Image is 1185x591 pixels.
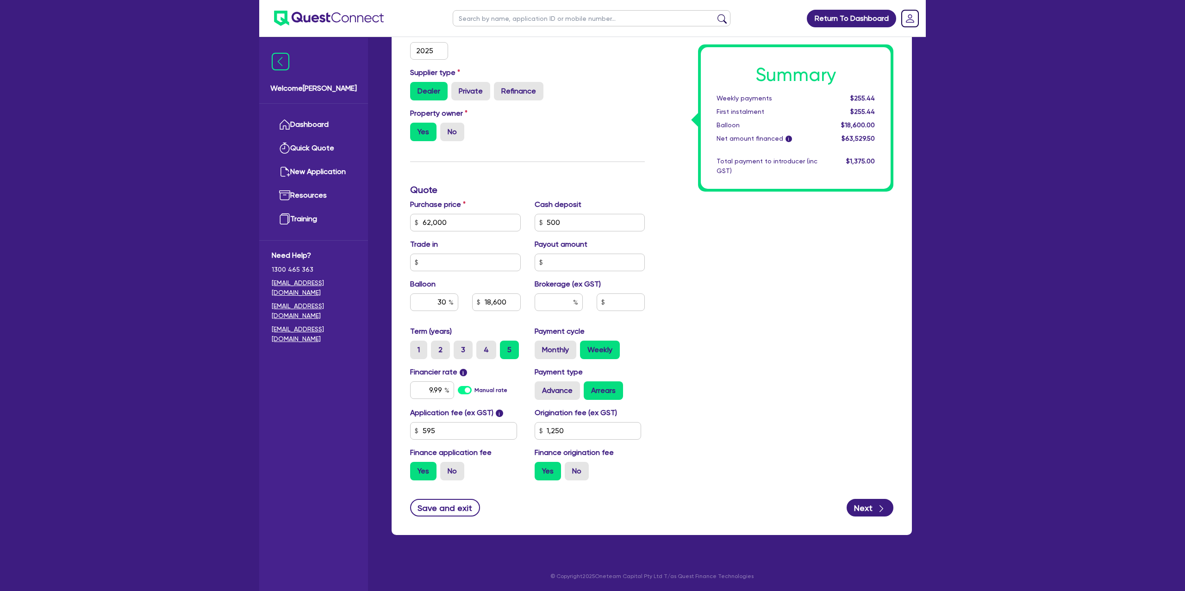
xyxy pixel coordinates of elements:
[535,367,583,378] label: Payment type
[842,135,875,142] span: $63,529.50
[850,108,875,115] span: $255.44
[850,94,875,102] span: $255.44
[270,83,357,94] span: Welcome [PERSON_NAME]
[274,11,384,26] img: quest-connect-logo-blue
[410,239,438,250] label: Trade in
[535,239,587,250] label: Payout amount
[717,64,875,86] h1: Summary
[410,499,480,516] button: Save and exit
[272,137,355,160] a: Quick Quote
[410,407,493,418] label: Application fee (ex GST)
[786,136,792,143] span: i
[580,341,620,359] label: Weekly
[410,184,645,195] h3: Quote
[410,199,466,210] label: Purchase price
[807,10,896,27] a: Return To Dashboard
[846,157,875,165] span: $1,375.00
[410,367,467,378] label: Financier rate
[279,166,290,177] img: new-application
[385,572,918,580] p: © Copyright 2025 Oneteam Capital Pty Ltd T/as Quest Finance Technologies
[496,410,503,417] span: i
[535,341,576,359] label: Monthly
[410,67,460,78] label: Supplier type
[279,143,290,154] img: quick-quote
[410,326,452,337] label: Term (years)
[410,108,468,119] label: Property owner
[898,6,922,31] a: Dropdown toggle
[535,199,581,210] label: Cash deposit
[535,407,617,418] label: Origination fee (ex GST)
[279,213,290,224] img: training
[451,82,490,100] label: Private
[535,279,601,290] label: Brokerage (ex GST)
[440,123,464,141] label: No
[535,326,585,337] label: Payment cycle
[410,341,427,359] label: 1
[410,447,492,458] label: Finance application fee
[535,447,614,458] label: Finance origination fee
[272,278,355,298] a: [EMAIL_ADDRESS][DOMAIN_NAME]
[272,265,355,274] span: 1300 465 363
[476,341,496,359] label: 4
[474,386,507,394] label: Manual rate
[431,341,450,359] label: 2
[841,121,875,129] span: $18,600.00
[535,381,580,400] label: Advance
[410,279,436,290] label: Balloon
[565,462,589,480] label: No
[272,324,355,344] a: [EMAIL_ADDRESS][DOMAIN_NAME]
[272,250,355,261] span: Need Help?
[535,462,561,480] label: Yes
[272,160,355,184] a: New Application
[460,369,467,376] span: i
[454,341,473,359] label: 3
[272,113,355,137] a: Dashboard
[410,462,437,480] label: Yes
[272,207,355,231] a: Training
[272,184,355,207] a: Resources
[710,120,824,130] div: Balloon
[710,107,824,117] div: First instalment
[272,53,289,70] img: icon-menu-close
[410,82,448,100] label: Dealer
[710,93,824,103] div: Weekly payments
[710,156,824,176] div: Total payment to introducer (inc GST)
[410,123,437,141] label: Yes
[500,341,519,359] label: 5
[584,381,623,400] label: Arrears
[847,499,893,516] button: Next
[453,10,730,26] input: Search by name, application ID or mobile number...
[440,462,464,480] label: No
[279,190,290,201] img: resources
[710,134,824,143] div: Net amount financed
[272,301,355,321] a: [EMAIL_ADDRESS][DOMAIN_NAME]
[494,82,543,100] label: Refinance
